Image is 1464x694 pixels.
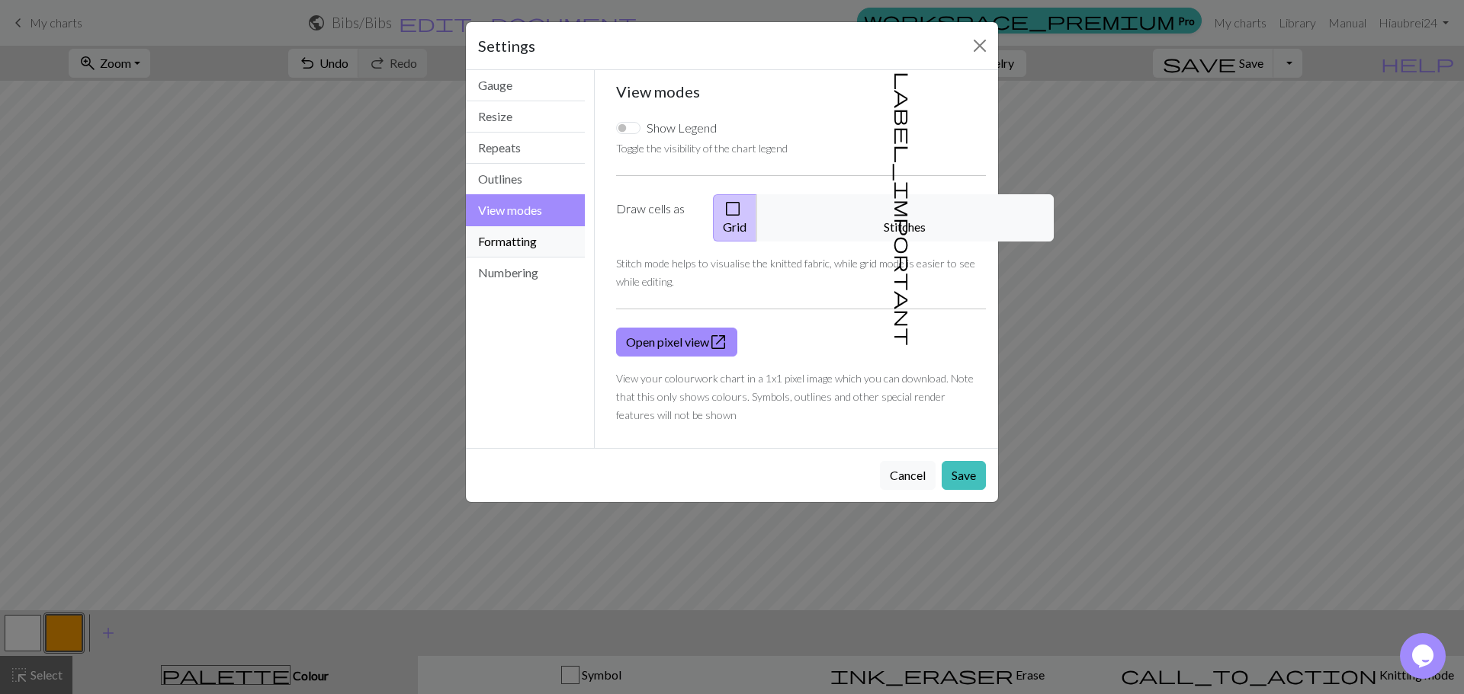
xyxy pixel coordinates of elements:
h5: View modes [616,82,987,101]
button: Formatting [466,226,585,257]
button: Cancel [880,461,936,490]
a: Open pixel view [616,328,737,357]
button: View modes [466,194,585,226]
button: Repeats [466,133,585,164]
button: Close [968,34,992,58]
label: Show Legend [647,119,717,137]
button: Outlines [466,164,585,195]
small: Toggle the visibility of the chart legend [616,142,788,155]
button: Gauge [466,70,585,101]
button: Grid [713,194,757,241]
label: Draw cells as [607,194,704,241]
button: Stitches [756,194,1054,241]
button: Save [942,461,986,490]
iframe: chat widget [1400,633,1449,679]
button: Numbering [466,257,585,288]
small: Stitch mode helps to visualise the knitted fabric, while grid mode is easier to see while editing. [616,257,975,288]
h5: Settings [478,34,535,57]
button: Resize [466,101,585,133]
small: View your colourwork chart in a 1x1 pixel image which you can download. Note that this only shows... [616,372,974,421]
span: check_box_outline_blank [724,198,742,219]
span: label_important [893,72,914,346]
span: open_in_new [709,331,727,353]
